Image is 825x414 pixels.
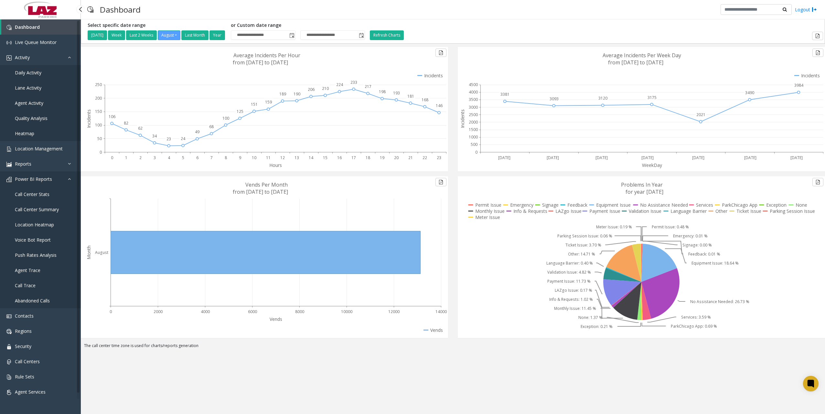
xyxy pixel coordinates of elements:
a: Logout [795,6,817,13]
img: 'icon' [6,25,12,30]
a: Dashboard [1,19,81,35]
text: Emergency: 0.01 % [673,233,708,239]
text: 4 [168,155,170,160]
text: 224 [336,82,343,87]
text: 3093 [550,96,559,102]
text: 3381 [500,92,509,97]
text: 200 [95,95,102,101]
span: Dashboard [15,24,40,30]
button: Export to pdf [435,49,446,57]
text: 19 [380,155,384,160]
text: [DATE] [641,155,654,160]
text: August [95,250,108,255]
text: 5 [182,155,184,160]
span: Regions [15,328,32,334]
span: Power BI Reports [15,176,52,182]
h5: or Custom date range [231,23,365,28]
text: [DATE] [692,155,704,160]
text: 24 [181,136,186,141]
text: Incidents [86,109,92,128]
text: 34 [152,133,157,139]
img: pageIcon [87,2,93,17]
text: 6000 [248,309,257,314]
text: 159 [265,99,272,105]
text: Parking Session Issue: 0.06 % [557,233,612,239]
text: 1 [125,155,127,160]
text: 23 [437,155,441,160]
text: 210 [322,86,329,91]
span: Security [15,343,31,349]
button: Year [209,30,225,40]
text: 23 [166,136,171,142]
img: 'icon' [6,55,12,60]
text: Exception: 0.21 % [581,324,613,329]
button: Week [108,30,125,40]
text: Payment Issue: 11.73 % [547,278,591,284]
text: Hours [269,162,282,168]
text: 13 [295,155,299,160]
text: 1500 [469,127,478,132]
span: Call Center Stats [15,191,49,197]
text: 9 [239,155,241,160]
span: Location Management [15,146,63,152]
img: 'icon' [6,329,12,334]
div: The call center time zone is used for charts/reports generation [81,343,825,352]
text: 0 [110,309,112,314]
text: 100 [95,122,102,128]
text: 2 [139,155,142,160]
span: Location Heatmap [15,222,54,228]
text: 4000 [201,309,210,314]
text: 50 [97,136,102,141]
button: Refresh Charts [370,30,404,40]
text: 4000 [469,89,478,95]
text: 21 [408,155,413,160]
text: from [DATE] to [DATE] [608,59,663,66]
img: 'icon' [6,162,12,167]
span: Abandoned Calls [15,298,50,304]
text: Language Barrier: 0.40 % [546,260,593,266]
text: 8 [225,155,227,160]
text: 2000 [469,119,478,125]
text: 233 [350,80,357,85]
text: 20 [394,155,399,160]
text: 10000 [341,309,352,314]
h3: Dashboard [97,2,144,17]
span: Call Center Summary [15,206,59,212]
span: Call Trace [15,282,36,289]
text: 11 [266,155,271,160]
button: August [158,30,180,40]
text: Permit Issue: 0.48 % [652,224,689,230]
span: Daily Activity [15,70,41,76]
img: 'icon' [6,314,12,319]
text: 3500 [469,97,478,102]
text: 0 [100,149,102,155]
text: LAZgo Issue: 0.17 % [555,288,592,293]
text: 198 [379,89,386,94]
text: 22 [423,155,427,160]
text: 500 [471,142,477,147]
text: 82 [124,120,128,126]
span: Toggle popup [358,31,365,40]
button: [DATE] [88,30,107,40]
span: Agent Services [15,389,46,395]
text: Ticket Issue: 3.70 % [565,242,601,248]
span: Voice Bot Report [15,237,51,243]
text: 150 [95,109,102,114]
text: 12000 [388,309,400,314]
text: 49 [195,129,199,135]
text: [DATE] [595,155,608,160]
span: Live Queue Monitor [15,39,57,45]
text: Other: 14.71 % [568,251,595,257]
text: WeekDay [642,162,662,168]
text: No Assistance Needed: 26.73 % [690,299,749,304]
h5: Select specific date range [88,23,226,28]
span: Activity [15,54,30,60]
span: Agent Trace [15,267,40,273]
img: 'icon' [6,177,12,182]
text: 14 [309,155,314,160]
text: None: 1.37 % [578,315,603,320]
img: 'icon' [6,359,12,365]
span: Reports [15,161,31,167]
text: [DATE] [498,155,510,160]
img: logout [812,6,817,13]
